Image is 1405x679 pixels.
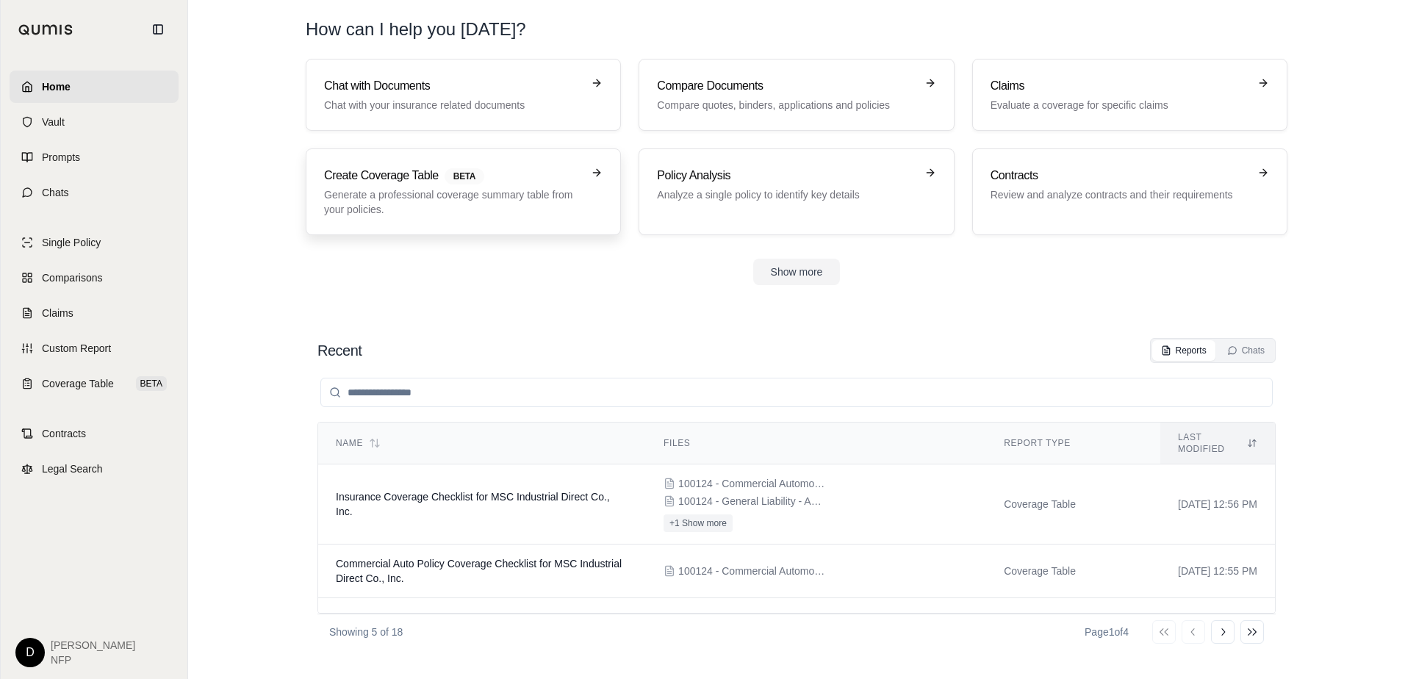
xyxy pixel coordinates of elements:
p: Chat with your insurance related documents [324,98,582,112]
a: Chats [10,176,179,209]
div: D [15,638,45,667]
span: Legal Search [42,461,103,476]
span: Chats [42,185,69,200]
p: Review and analyze contracts and their requirements [991,187,1248,202]
h3: Chat with Documents [324,77,582,95]
span: Vault [42,115,65,129]
p: Evaluate a coverage for specific claims [991,98,1248,112]
td: [DATE] 11:34 AM [1160,598,1275,652]
span: BETA [445,168,484,184]
a: Chat with DocumentsChat with your insurance related documents [306,59,621,131]
a: Comparisons [10,262,179,294]
td: Coverage Table [986,598,1160,652]
span: Claims [42,306,73,320]
div: Name [336,437,628,449]
a: Legal Search [10,453,179,485]
button: Chats [1218,340,1273,361]
h3: Create Coverage Table [324,167,582,184]
h2: Recent [317,340,362,361]
p: Generate a professional coverage summary table from your policies. [324,187,582,217]
span: Home [42,79,71,94]
h3: Policy Analysis [657,167,915,184]
a: ContractsReview and analyze contracts and their requirements [972,148,1287,235]
span: Custom Report [42,341,111,356]
h3: Claims [991,77,1248,95]
span: 100124 - Commercial Automobile - ACE American Insurance Company.pdf [678,564,825,578]
a: Custom Report [10,332,179,364]
th: Files [646,423,986,464]
span: [PERSON_NAME] [51,638,135,653]
span: Coverage Table [42,376,114,391]
div: Page 1 of 4 [1085,625,1129,639]
a: Contracts [10,417,179,450]
td: Coverage Table [986,464,1160,545]
div: Last modified [1178,431,1257,455]
a: Claims [10,297,179,329]
button: Reports [1152,340,1215,361]
span: Comparisons [42,270,102,285]
p: Compare quotes, binders, applications and policies [657,98,915,112]
span: 100124 - Commercial Automobile - ACE American Insurance Company.pdf [678,476,825,491]
th: Report Type [986,423,1160,464]
span: Single Policy [42,235,101,250]
button: Collapse sidebar [146,18,170,41]
div: Reports [1161,345,1207,356]
a: ClaimsEvaluate a coverage for specific claims [972,59,1287,131]
span: Prompts [42,150,80,165]
td: Coverage Table [986,545,1160,598]
span: Insurance Coverage Checklist for MSC Industrial Direct Co., Inc. [336,491,610,517]
td: [DATE] 12:55 PM [1160,545,1275,598]
h1: How can I help you [DATE]? [306,18,1287,41]
a: Home [10,71,179,103]
h3: Compare Documents [657,77,915,95]
span: NFP [51,653,135,667]
div: Chats [1227,345,1265,356]
img: Qumis Logo [18,24,73,35]
a: Coverage TableBETA [10,367,179,400]
a: Compare DocumentsCompare quotes, binders, applications and policies [639,59,954,131]
p: Showing 5 of 18 [329,625,403,639]
p: Analyze a single policy to identify key details [657,187,915,202]
span: Contracts [42,426,86,441]
a: Create Coverage TableBETAGenerate a professional coverage summary table from your policies. [306,148,621,235]
span: BETA [136,376,167,391]
a: Policy AnalysisAnalyze a single policy to identify key details [639,148,954,235]
a: Prompts [10,141,179,173]
span: Commercial Auto Policy Coverage Checklist for MSC Industrial Direct Co., Inc. [336,558,622,584]
button: Show more [753,259,841,285]
span: 100124 - General Liability - ACE American Insurance Company.pdf [678,494,825,509]
a: Vault [10,106,179,138]
button: +1 Show more [664,514,733,532]
td: [DATE] 12:56 PM [1160,464,1275,545]
a: Single Policy [10,226,179,259]
h3: Contracts [991,167,1248,184]
span: Msc Industrial Direct Co. Inc. Everest Insurance Multi-Line Coverage Checklist Report (2025-2026) [336,611,600,638]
